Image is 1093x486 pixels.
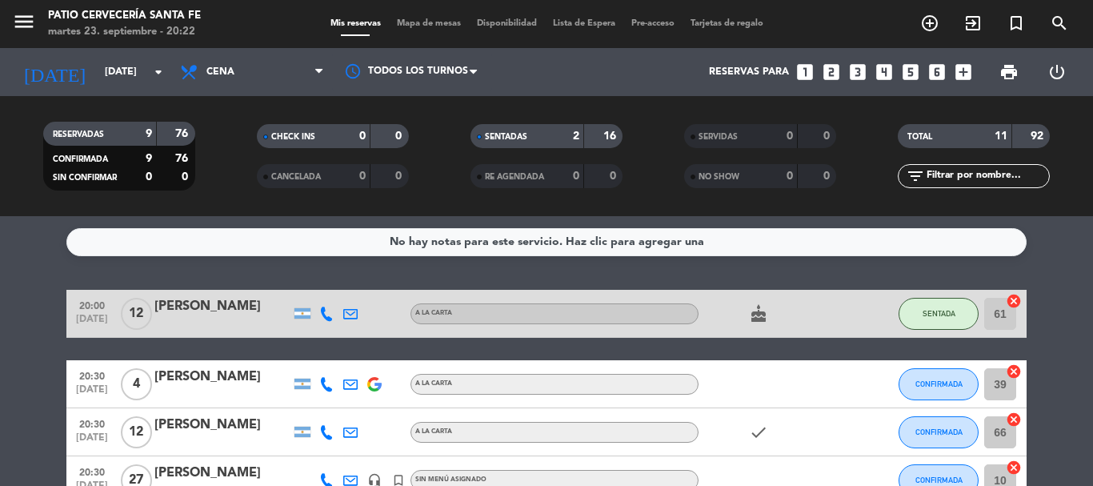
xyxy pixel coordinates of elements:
[72,414,112,432] span: 20:30
[1006,460,1022,476] i: cancel
[72,314,112,332] span: [DATE]
[469,19,545,28] span: Disponibilidad
[823,131,833,142] strong: 0
[610,171,619,182] strong: 0
[175,128,191,139] strong: 76
[359,131,366,142] strong: 0
[72,295,112,314] span: 20:00
[146,128,152,139] strong: 9
[699,173,739,181] span: NO SHOW
[182,171,191,183] strong: 0
[847,62,868,82] i: looks_3
[899,368,979,400] button: CONFIRMADA
[1050,14,1069,33] i: search
[995,131,1007,142] strong: 11
[149,62,168,82] i: arrow_drop_down
[915,428,963,436] span: CONFIRMADA
[322,19,389,28] span: Mis reservas
[146,153,152,164] strong: 9
[12,54,97,90] i: [DATE]
[72,432,112,451] span: [DATE]
[72,366,112,384] span: 20:30
[709,66,789,78] span: Reservas para
[925,167,1049,185] input: Filtrar por nombre...
[206,66,234,78] span: Cena
[175,153,191,164] strong: 76
[12,10,36,39] button: menu
[915,476,963,484] span: CONFIRMADA
[573,171,579,182] strong: 0
[1006,293,1022,309] i: cancel
[146,171,152,183] strong: 0
[545,19,623,28] span: Lista de Espera
[390,233,704,251] div: No hay notas para este servicio. Haz clic para agregar una
[1006,363,1022,380] i: cancel
[154,463,290,484] div: [PERSON_NAME]
[367,377,382,392] img: google-logo.png
[683,19,771,28] span: Tarjetas de regalo
[415,310,452,316] span: A LA CARTA
[874,62,895,82] i: looks_4
[927,62,947,82] i: looks_6
[923,309,955,318] span: SENTADA
[415,380,452,387] span: A LA CARTA
[53,131,104,139] span: RESERVADAS
[999,62,1019,82] span: print
[795,62,815,82] i: looks_one
[787,171,793,182] strong: 0
[899,298,979,330] button: SENTADA
[395,171,405,182] strong: 0
[906,167,925,186] i: filter_list
[915,380,963,388] span: CONFIRMADA
[749,304,768,323] i: cake
[899,416,979,448] button: CONFIRMADA
[787,131,793,142] strong: 0
[1006,412,1022,428] i: cancel
[415,428,452,435] span: A LA CARTA
[121,368,152,400] span: 4
[573,131,579,142] strong: 2
[72,462,112,480] span: 20:30
[749,423,768,442] i: check
[907,133,932,141] span: TOTAL
[699,133,738,141] span: SERVIDAS
[72,384,112,403] span: [DATE]
[121,298,152,330] span: 12
[1031,131,1047,142] strong: 92
[485,173,544,181] span: RE AGENDADA
[121,416,152,448] span: 12
[48,8,201,24] div: Patio Cervecería Santa Fe
[395,131,405,142] strong: 0
[359,171,366,182] strong: 0
[821,62,842,82] i: looks_two
[485,133,527,141] span: SENTADAS
[920,14,939,33] i: add_circle_outline
[12,10,36,34] i: menu
[53,174,117,182] span: SIN CONFIRMAR
[271,173,321,181] span: CANCELADA
[963,14,983,33] i: exit_to_app
[953,62,974,82] i: add_box
[154,415,290,436] div: [PERSON_NAME]
[1047,62,1067,82] i: power_settings_new
[1033,48,1081,96] div: LOG OUT
[415,476,486,483] span: Sin menú asignado
[48,24,201,40] div: martes 23. septiembre - 20:22
[154,296,290,317] div: [PERSON_NAME]
[1007,14,1026,33] i: turned_in_not
[154,367,290,388] div: [PERSON_NAME]
[823,171,833,182] strong: 0
[900,62,921,82] i: looks_5
[389,19,469,28] span: Mapa de mesas
[603,131,619,142] strong: 16
[53,155,108,163] span: CONFIRMADA
[623,19,683,28] span: Pre-acceso
[271,133,315,141] span: CHECK INS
